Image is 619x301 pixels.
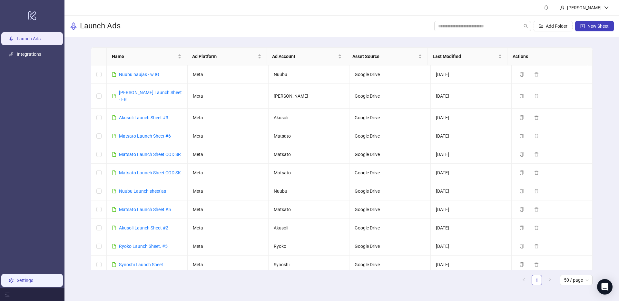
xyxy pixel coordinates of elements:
[112,262,116,267] span: file
[112,134,116,138] span: file
[431,237,512,256] td: [DATE]
[112,115,116,120] span: file
[431,219,512,237] td: [DATE]
[349,182,430,200] td: Google Drive
[272,53,337,60] span: Ad Account
[349,109,430,127] td: Google Drive
[564,275,589,285] span: 50 / page
[347,48,427,65] th: Asset Source
[349,237,430,256] td: Google Drive
[112,226,116,230] span: file
[119,225,168,230] a: Akusoli Launch Sheet #2
[519,170,524,175] span: copy
[188,164,269,182] td: Meta
[112,170,116,175] span: file
[519,189,524,193] span: copy
[548,278,552,282] span: right
[80,21,121,31] h3: Launch Ads
[269,256,349,274] td: Synoshi
[112,207,116,212] span: file
[534,115,539,120] span: delete
[112,72,116,77] span: file
[188,109,269,127] td: Meta
[519,152,524,157] span: copy
[560,5,565,10] span: user
[269,200,349,219] td: Matsato
[565,4,604,11] div: [PERSON_NAME]
[534,21,573,31] button: Add Folder
[539,24,543,28] span: folder-add
[119,133,171,139] a: Matsato Launch Sheet #6
[519,207,524,212] span: copy
[188,84,269,109] td: Meta
[192,53,257,60] span: Ad Platform
[519,275,529,285] li: Previous Page
[17,278,33,283] a: Settings
[519,226,524,230] span: copy
[269,219,349,237] td: Akusoli
[545,275,555,285] button: right
[519,94,524,98] span: copy
[522,278,526,282] span: left
[112,152,116,157] span: file
[187,48,267,65] th: Ad Platform
[267,48,347,65] th: Ad Account
[427,48,508,65] th: Last Modified
[107,48,187,65] th: Name
[112,189,116,193] span: file
[5,292,10,297] span: menu-fold
[534,262,539,267] span: delete
[119,72,159,77] a: Nuubu naujas - w IG
[269,84,349,109] td: [PERSON_NAME]
[431,164,512,182] td: [DATE]
[534,244,539,248] span: delete
[349,256,430,274] td: Google Drive
[431,145,512,164] td: [DATE]
[269,164,349,182] td: Matsato
[112,94,116,98] span: file
[560,275,593,285] div: Page Size
[587,24,609,29] span: New Sheet
[431,65,512,84] td: [DATE]
[604,5,609,10] span: down
[519,244,524,248] span: copy
[352,53,417,60] span: Asset Source
[188,127,269,145] td: Meta
[534,226,539,230] span: delete
[534,94,539,98] span: delete
[519,72,524,77] span: copy
[532,275,542,285] li: 1
[534,72,539,77] span: delete
[546,24,567,29] span: Add Folder
[119,115,168,120] a: Akusoli Launch Sheet #3
[545,275,555,285] li: Next Page
[534,134,539,138] span: delete
[188,65,269,84] td: Meta
[544,5,548,10] span: bell
[269,145,349,164] td: Matsato
[431,84,512,109] td: [DATE]
[188,145,269,164] td: Meta
[17,52,41,57] a: Integrations
[269,109,349,127] td: Akusoli
[349,219,430,237] td: Google Drive
[349,164,430,182] td: Google Drive
[188,256,269,274] td: Meta
[519,134,524,138] span: copy
[575,21,614,31] button: New Sheet
[519,275,529,285] button: left
[119,152,181,157] a: Matsato Launch Sheet COD SR
[534,152,539,157] span: delete
[431,182,512,200] td: [DATE]
[349,200,430,219] td: Google Drive
[269,65,349,84] td: Nuubu
[119,207,171,212] a: Matsato Launch Sheet #5
[188,182,269,200] td: Meta
[597,279,613,295] div: Open Intercom Messenger
[112,244,116,248] span: file
[433,53,497,60] span: Last Modified
[349,84,430,109] td: Google Drive
[188,219,269,237] td: Meta
[119,262,163,267] a: Synoshi Launch Sheet
[269,237,349,256] td: Ryoko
